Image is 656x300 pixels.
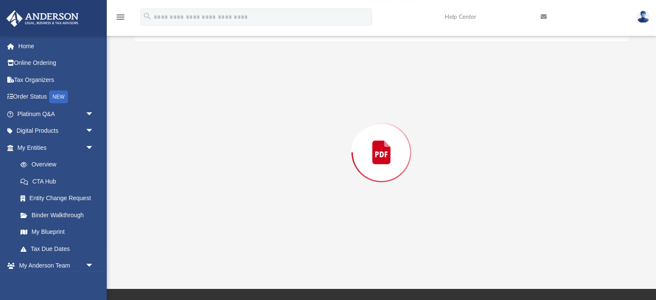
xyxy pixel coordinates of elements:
a: My Blueprint [12,224,102,241]
a: Tax Organizers [6,71,107,88]
a: Binder Walkthrough [12,207,107,224]
i: menu [115,12,126,22]
span: arrow_drop_down [85,105,102,123]
div: Preview [134,20,628,262]
a: Tax Due Dates [12,240,107,257]
span: arrow_drop_down [85,139,102,157]
i: search [143,12,152,21]
img: Anderson Advisors Platinum Portal [4,10,81,27]
a: Overview [12,156,107,173]
span: arrow_drop_down [85,257,102,275]
a: Digital Productsarrow_drop_down [6,122,107,140]
img: User Pic [637,11,650,23]
a: Online Ordering [6,55,107,72]
a: Home [6,38,107,55]
a: menu [115,16,126,22]
a: My Anderson Teamarrow_drop_down [6,257,102,274]
a: CTA Hub [12,173,107,190]
a: Order StatusNEW [6,88,107,106]
div: NEW [49,90,68,103]
a: Entity Change Request [12,190,107,207]
span: arrow_drop_down [85,122,102,140]
a: My Entitiesarrow_drop_down [6,139,107,156]
a: Platinum Q&Aarrow_drop_down [6,105,107,122]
